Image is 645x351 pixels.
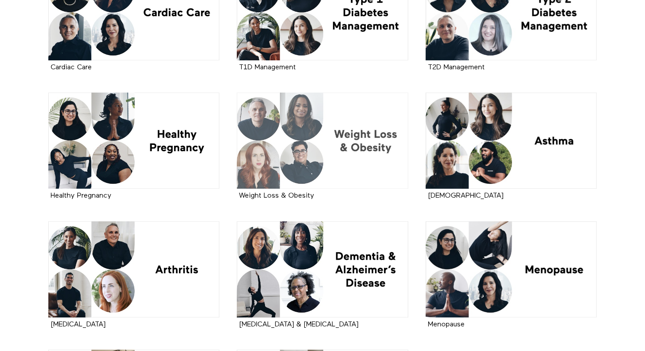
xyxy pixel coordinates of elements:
a: Asthma [426,93,597,189]
a: [MEDICAL_DATA] [51,321,106,328]
strong: Weight Loss & Obesity [239,192,314,199]
a: Healthy Pregnancy [48,93,220,189]
a: [MEDICAL_DATA] & [MEDICAL_DATA] [239,321,359,328]
a: Arthritis [48,221,220,317]
a: Weight Loss & Obesity [239,192,314,199]
a: Cardiac Care [51,64,92,71]
a: Healthy Pregnancy [51,192,111,199]
strong: Arthritis [51,321,106,328]
a: T2D Management [428,64,485,71]
a: Dementia & Alzheimer's Disease [237,221,408,317]
a: T1D Management [239,64,296,71]
a: Weight Loss & Obesity [237,93,408,189]
a: Menopause [428,321,465,328]
strong: Healthy Pregnancy [51,192,111,199]
strong: Dementia & Alzheimer's Disease [239,321,359,328]
a: Menopause [426,221,597,317]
